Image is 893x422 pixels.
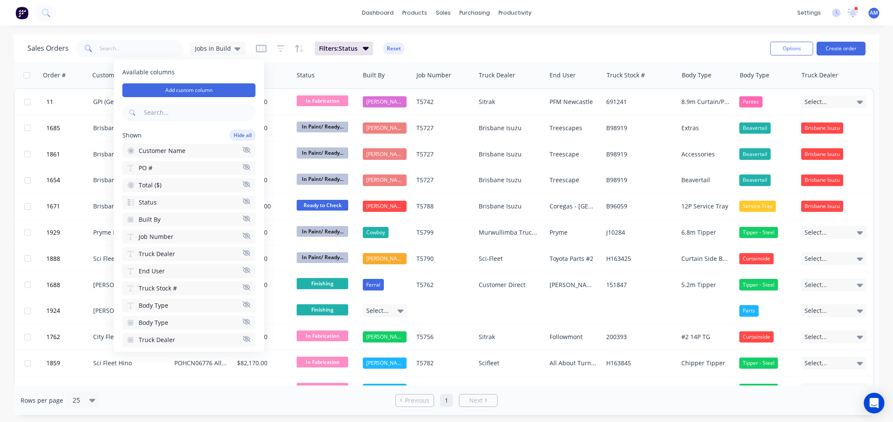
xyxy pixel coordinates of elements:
[681,254,730,263] div: Curtain Side Body
[122,144,255,158] button: Customer Name
[297,278,348,289] span: Finishing
[315,42,373,55] button: Filters:Status
[93,228,164,237] div: Pryme Hire Group Pty Ltd
[550,150,597,159] div: Treescape
[44,298,93,324] button: 1924
[46,359,60,367] span: 1859
[297,95,348,106] span: In Fabrication
[139,336,175,344] span: Truck Dealer
[363,358,407,369] div: [PERSON_NAME]
[396,396,434,405] a: Previous page
[44,376,93,402] button: 1902
[93,202,164,211] div: Brisbane Isuzu
[802,71,838,80] div: Truck Dealer
[455,6,494,19] div: purchasing
[297,252,348,263] span: In Paint/ Ready...
[139,232,173,241] span: Job Number
[416,281,469,289] div: T5762
[122,131,142,140] span: Shown
[297,226,348,237] span: In Paint/ Ready...
[431,6,455,19] div: sales
[46,306,60,315] span: 1924
[416,359,469,367] div: T5782
[92,71,139,80] div: Customer Name
[139,147,185,155] span: Customer Name
[681,385,730,394] div: Chipper Tipper
[416,124,469,132] div: T5727
[739,305,759,316] div: Parts
[805,359,827,367] span: Select...
[363,148,407,159] div: [PERSON_NAME]
[44,89,93,115] button: 11
[681,202,730,211] div: 12P Service Tray
[297,383,348,394] span: In Fabrication
[550,385,597,394] div: All About Turnover
[139,284,177,293] span: Truck Stock #
[805,98,827,106] span: Select...
[122,299,255,312] button: Body Type
[139,301,168,310] span: Body Type
[27,44,69,52] h1: Sales Orders
[494,6,536,19] div: productivity
[739,122,771,134] div: Beavertail
[44,324,93,350] button: 1762
[606,98,671,106] div: 691241
[479,385,540,394] div: Scifleet
[681,281,730,289] div: 5.2m Tipper
[93,254,164,263] div: Sci Fleet Hino
[550,202,597,211] div: Coregas - [GEOGRAPHIC_DATA]
[93,124,164,132] div: Brisbane Isuzu
[681,228,730,237] div: 6.8m Tipper
[319,44,358,53] span: Filters: Status
[739,148,771,159] div: Beavertail
[122,68,255,76] span: Available columns
[606,333,671,341] div: 200393
[122,213,255,226] button: Built By
[770,42,813,55] button: Options
[805,333,827,341] span: Select...
[739,331,774,342] div: Curtainside
[681,359,730,367] div: Chipper Tipper
[392,394,501,407] ul: Pagination
[363,96,407,107] div: [PERSON_NAME]
[363,201,407,212] div: [PERSON_NAME]
[739,384,778,395] div: Tipper - Steel
[237,385,287,394] div: $82,170.00
[817,42,866,55] button: Create order
[46,281,60,289] span: 1688
[46,98,53,106] span: 11
[416,71,451,80] div: Job Number
[681,124,730,132] div: Extras
[139,267,165,275] span: End User
[46,254,60,263] span: 1888
[681,150,730,159] div: Accessories
[550,359,597,367] div: All About Turnover
[479,254,540,263] div: Sci-Fleet
[93,359,164,367] div: Sci Fleet Hino
[864,393,884,413] div: Open Intercom Messenger
[297,357,348,367] span: In Fabrication
[297,147,348,158] span: In Paint/ Ready...
[479,150,540,159] div: Brisbane Isuzu
[681,176,730,184] div: Beavertail
[358,6,398,19] a: dashboard
[122,178,255,192] button: Total ($)
[479,228,540,237] div: Murwullimba Truck Centre
[681,98,730,106] div: 8.9m Curtain/Pan
[479,71,515,80] div: Truck Dealer
[793,6,825,19] div: settings
[416,176,469,184] div: T5727
[363,384,407,395] div: [PERSON_NAME]
[739,358,778,369] div: Tipper - Steel
[739,253,774,264] div: Curtainside
[550,71,576,80] div: End User
[739,174,771,186] div: Beavertail
[805,306,827,315] span: Select...
[739,279,778,290] div: Tipper - Steel
[21,396,63,405] span: Rows per page
[801,201,843,212] div: Brisbane Isuzu
[363,331,407,342] div: [PERSON_NAME]
[139,164,152,172] span: PO #
[363,174,407,186] div: [PERSON_NAME]
[46,176,60,184] span: 1654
